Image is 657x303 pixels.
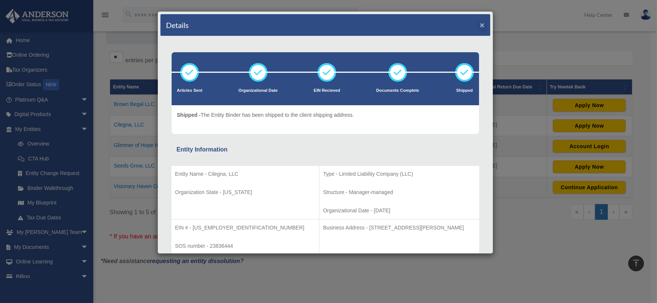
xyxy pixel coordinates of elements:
[323,206,476,215] p: Organizational Date - [DATE]
[177,87,202,94] p: Articles Sent
[323,223,476,232] p: Business Address - [STREET_ADDRESS][PERSON_NAME]
[376,87,419,94] p: Documents Complete
[177,112,201,118] span: Shipped -
[480,21,485,29] button: ×
[175,241,315,251] p: SOS number - 23836444
[175,223,315,232] p: EIN # - [US_EMPLOYER_IDENTIFICATION_NUMBER]
[314,87,340,94] p: EIN Recieved
[175,188,315,197] p: Organization State - [US_STATE]
[176,144,474,155] div: Entity Information
[177,110,354,120] p: The Entity Binder has been shipped to the client shipping address.
[166,20,189,30] h4: Details
[323,169,476,179] p: Type - Limited Liability Company (LLC)
[238,87,278,94] p: Organizational Date
[455,87,474,94] p: Shipped
[323,188,476,197] p: Structure - Manager-managed
[175,169,315,179] p: Entity Name - Cilegna, LLC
